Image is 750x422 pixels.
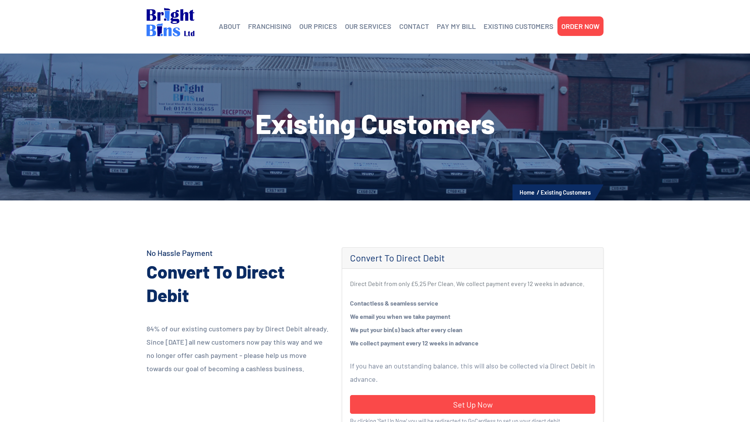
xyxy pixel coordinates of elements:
[399,20,429,32] a: CONTACT
[146,260,330,307] h2: Convert To Direct Debit
[350,395,595,414] a: Set Up Now
[561,20,600,32] a: ORDER NOW
[299,20,337,32] a: OUR PRICES
[350,252,595,264] h4: Convert To Direct Debit
[437,20,476,32] a: PAY MY BILL
[350,359,595,386] p: If you have an outstanding balance, this will also be collected via Direct Debit in advance.
[146,247,330,258] h4: No Hassle Payment
[146,109,604,137] h1: Existing Customers
[350,280,584,287] small: Direct Debit from only £5.25 Per Clean. We collect payment every 12 weeks in advance.
[219,20,240,32] a: ABOUT
[350,323,595,336] li: We put your bin(s) back after every clean
[146,322,330,375] p: 84% of our existing customers pay by Direct Debit already. Since [DATE] all new customers now pay...
[248,20,291,32] a: FRANCHISING
[350,310,595,323] li: We email you when we take payment
[484,20,554,32] a: EXISTING CUSTOMERS
[520,189,534,196] a: Home
[345,20,391,32] a: OUR SERVICES
[350,297,595,310] li: Contactless & seamless service
[350,336,595,350] li: We collect payment every 12 weeks in advance
[541,187,591,197] li: Existing Customers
